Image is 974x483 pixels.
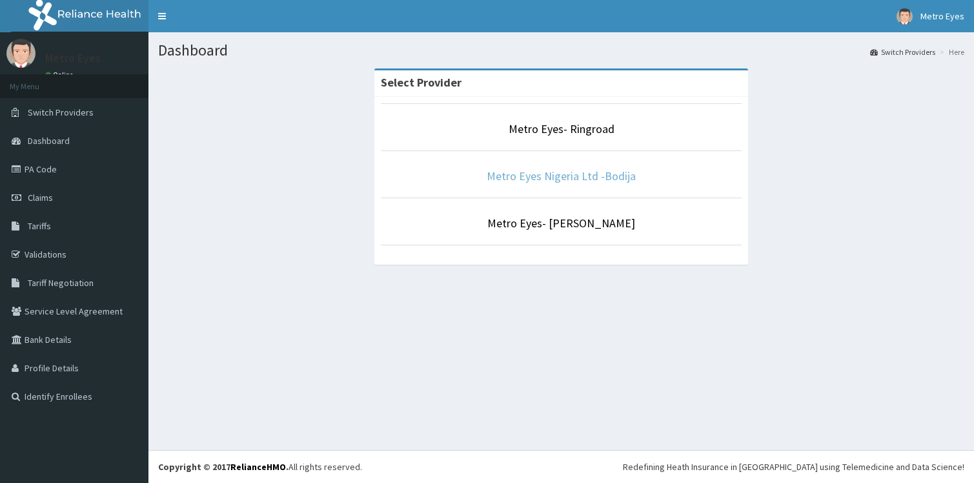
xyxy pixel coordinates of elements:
[28,107,94,118] span: Switch Providers
[230,461,286,473] a: RelianceHMO
[937,46,964,57] li: Here
[623,460,964,473] div: Redefining Heath Insurance in [GEOGRAPHIC_DATA] using Telemedicine and Data Science!
[870,46,935,57] a: Switch Providers
[28,277,94,289] span: Tariff Negotiation
[509,121,614,136] a: Metro Eyes- Ringroad
[6,39,36,68] img: User Image
[897,8,913,25] img: User Image
[148,450,974,483] footer: All rights reserved.
[487,216,635,231] a: Metro Eyes- [PERSON_NAME]
[920,10,964,22] span: Metro Eyes
[45,70,76,79] a: Online
[28,220,51,232] span: Tariffs
[28,192,53,203] span: Claims
[158,42,964,59] h1: Dashboard
[381,75,462,90] strong: Select Provider
[487,169,636,183] a: Metro Eyes Nigeria Ltd -Bodija
[45,52,101,64] p: Metro Eyes
[28,135,70,147] span: Dashboard
[158,461,289,473] strong: Copyright © 2017 .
